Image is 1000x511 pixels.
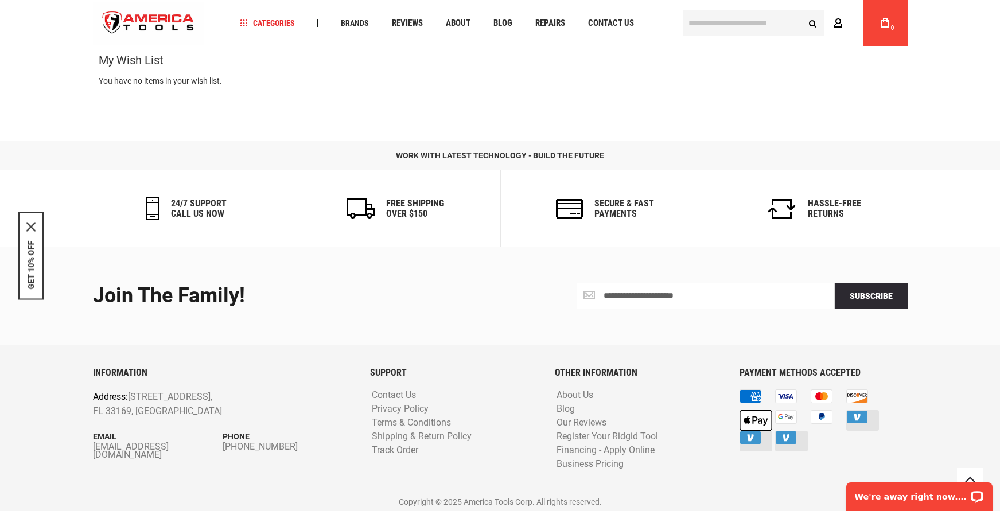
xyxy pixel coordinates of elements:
h6: OTHER INFORMATION [555,368,722,378]
span: 0 [891,25,894,31]
a: Contact Us [583,15,639,31]
p: Phone [223,430,353,443]
span: Subscribe [850,291,893,301]
h6: 24/7 support call us now [171,198,227,219]
p: Copyright © 2025 America Tools Corp. All rights reserved. [93,496,908,508]
a: Our Reviews [554,418,609,428]
button: Close [26,222,36,231]
a: Shipping & Return Policy [369,431,474,442]
span: Blog [493,19,512,28]
button: Subscribe [835,283,908,309]
a: Categories [235,15,300,31]
span: Repairs [535,19,565,28]
span: Brands [341,19,369,27]
span: About [446,19,470,28]
span: Categories [240,19,295,27]
a: [PHONE_NUMBER] [223,443,353,451]
a: Repairs [530,15,570,31]
span: Contact Us [588,19,634,28]
a: Privacy Policy [369,404,431,415]
h6: INFORMATION [93,368,353,378]
h6: Hassle-Free Returns [808,198,861,219]
a: Track Order [369,445,421,456]
a: [EMAIL_ADDRESS][DOMAIN_NAME] [93,443,223,459]
span: Reviews [392,19,423,28]
p: [STREET_ADDRESS], FL 33169, [GEOGRAPHIC_DATA] [93,389,301,419]
img: America Tools [93,2,204,45]
h6: Free Shipping Over $150 [386,198,444,219]
a: Blog [488,15,517,31]
a: Financing - Apply Online [554,445,657,456]
a: Reviews [387,15,428,31]
span: Address: [93,391,128,402]
a: Business Pricing [554,459,627,470]
a: Contact Us [369,390,419,401]
h6: SUPPORT [370,368,538,378]
strong: My Wish List [99,55,164,65]
iframe: LiveChat chat widget [839,475,1000,511]
a: Terms & Conditions [369,418,454,428]
a: About Us [554,390,596,401]
a: Register Your Ridgid Tool [554,431,661,442]
p: Email [93,430,223,443]
a: Blog [554,404,578,415]
button: GET 10% OFF [26,240,36,289]
h6: secure & fast payments [594,198,654,219]
a: About [441,15,476,31]
svg: close icon [26,222,36,231]
h6: PAYMENT METHODS ACCEPTED [740,368,907,378]
button: Search [802,12,824,34]
a: Brands [336,15,374,31]
div: You have no items in your wish list. [99,75,242,87]
a: store logo [93,2,204,45]
div: Join the Family! [93,284,492,307]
